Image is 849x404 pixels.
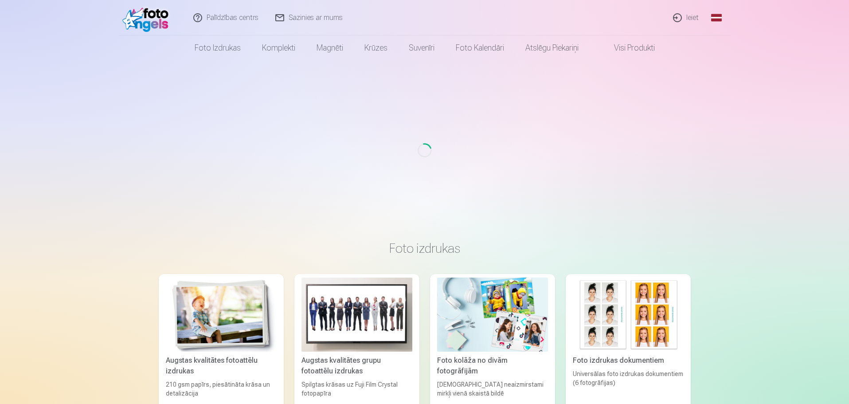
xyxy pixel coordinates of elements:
[162,380,280,398] div: 210 gsm papīrs, piesātināta krāsa un detalizācija
[569,369,687,398] div: Universālas foto izdrukas dokumentiem (6 fotogrāfijas)
[301,278,412,352] img: Augstas kvalitātes grupu fotoattēlu izdrukas
[122,4,173,32] img: /fa1
[573,278,684,352] img: Foto izdrukas dokumentiem
[434,355,552,377] div: Foto kolāža no divām fotogrāfijām
[166,278,277,352] img: Augstas kvalitātes fotoattēlu izdrukas
[434,380,552,398] div: [DEMOGRAPHIC_DATA] neaizmirstami mirkļi vienā skaistā bildē
[298,380,416,398] div: Spilgtas krāsas uz Fuji Film Crystal fotopapīra
[306,35,354,60] a: Magnēti
[569,355,687,366] div: Foto izdrukas dokumentiem
[251,35,306,60] a: Komplekti
[445,35,515,60] a: Foto kalendāri
[184,35,251,60] a: Foto izdrukas
[515,35,589,60] a: Atslēgu piekariņi
[162,355,280,377] div: Augstas kvalitātes fotoattēlu izdrukas
[354,35,398,60] a: Krūzes
[589,35,665,60] a: Visi produkti
[298,355,416,377] div: Augstas kvalitātes grupu fotoattēlu izdrukas
[166,240,684,256] h3: Foto izdrukas
[398,35,445,60] a: Suvenīri
[437,278,548,352] img: Foto kolāža no divām fotogrāfijām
